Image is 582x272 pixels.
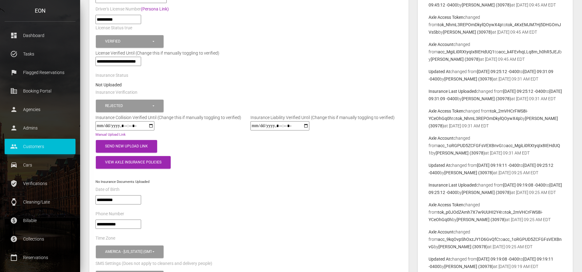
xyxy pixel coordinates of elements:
p: Booking Portal [9,86,71,96]
a: Manual Upload Link [96,133,126,137]
button: View Axle Insurance Policies [96,156,171,169]
b: [DATE] 09:19:08 -0400 [477,257,519,262]
a: people Customers [5,139,75,154]
b: Updated At [429,257,450,262]
p: changed from to by at [DATE] 09:25 AM EDT [429,162,562,176]
p: changed from to by at [DATE] 09:25 AM EDT [429,181,562,196]
b: Axle Account [429,42,454,47]
label: SMS Settings (Does not apply to cleaners and delivery people) [96,261,212,267]
div: Verified [105,39,152,44]
a: dashboard Dashboard [5,28,75,43]
p: Cars [9,160,71,170]
b: [PERSON_NAME] (30978) [438,244,488,249]
b: Axle Access Token [429,15,463,20]
b: [DATE] 09:19:08 -0400 [503,183,545,188]
b: [DATE] 09:25:12 -0400 [503,89,545,94]
p: Verifications [9,179,71,188]
p: changed from to by at [DATE] 09:25 AM EDT [429,228,562,250]
a: watch Cleaning/Late [5,194,75,210]
label: License Status true [96,25,132,31]
p: Reservations [9,253,71,262]
div: America - [US_STATE] (GMT -05:00) [105,249,152,254]
a: (Persona Link) [141,6,169,11]
b: [PERSON_NAME] (30978) [431,57,480,62]
b: [PERSON_NAME] (30978) [462,2,511,7]
b: Updated At [429,163,450,168]
p: changed from to by at [DATE] 09:45 AM EDT [429,41,562,63]
p: Billable [9,216,71,225]
b: [PERSON_NAME] (30978) [462,190,511,195]
b: acc_1oRGPUD5ZCFGFsVEXBnvG [438,143,502,148]
b: [PERSON_NAME] (30978) [462,96,511,101]
b: [PERSON_NAME] (30978) [444,170,494,175]
a: calendar_today Reservations [5,250,75,265]
b: tok_NhmL3REPOmDkylQOywX4p [456,116,520,121]
p: Cleaning/Late [9,197,71,207]
b: [PERSON_NAME] (30978) [457,217,506,222]
b: acc_k4FEvhqLLq8m_h0hR5JEJ [499,49,559,54]
p: changed from to by at [DATE] 09:31 AM EDT [429,68,562,83]
b: Updated At [429,69,450,74]
label: Driver's License Number [96,6,169,12]
b: acc_MgiLi0RXtyqIx8IEHdUQ1 [438,49,494,54]
p: Flagged Reservations [9,68,71,77]
p: changed from to by at [DATE] 09:19 AM EDT [429,255,562,270]
b: Insurance Last Uploaded [429,89,476,94]
b: Axle Account [429,229,454,234]
p: changed from to by at [DATE] 09:31 AM EDT [429,107,562,130]
strong: Not Uploaded [96,82,122,87]
label: Insurance Status [96,72,128,79]
b: Axle Account [429,136,454,141]
b: [PERSON_NAME] (30978) [444,76,494,81]
b: Axle Access Token [429,202,463,207]
a: corporate_fare Booking Portal [5,83,75,99]
a: flag Flagged Reservations [5,65,75,80]
a: task_alt Tasks [5,46,75,62]
div: Insurance Liability Verified Until (Change this if manually toggling to verified) [246,114,399,121]
p: changed from to by at [DATE] 09:31 AM EDT [429,134,562,157]
small: No Insurance Documents Uploaded [96,180,149,184]
p: changed from to by at [DATE] 09:31 AM EDT [429,88,562,102]
button: Send New Upload Link [96,140,157,153]
b: [PERSON_NAME] (30978) [436,150,485,155]
a: verified_user Verifications [5,176,75,191]
a: drive_eta Cars [5,157,75,173]
p: Tasks [9,49,71,59]
div: License Verified Until (Change this if manually toggling to verified) [91,49,407,57]
a: person Admins [5,120,75,136]
p: Admins [9,123,71,133]
button: Verified [96,35,164,48]
p: Dashboard [9,31,71,40]
a: paid Collections [5,231,75,247]
p: Customers [9,142,71,151]
button: America - New York (GMT -05:00) [96,245,164,258]
label: Phone Number [96,211,124,217]
b: [DATE] 09:25:12 -0400 [477,69,519,74]
p: changed from to by at [DATE] 09:25 AM EDT [429,201,562,223]
label: Insurance Verification [96,89,137,96]
label: Time Zone [96,235,115,241]
b: acc_9kqOvpShOxzJY1D6GvQfC [438,237,499,242]
b: tok_NhmL3REPOmDkylQOywX4p [438,22,502,27]
b: Axle Access Token [429,109,463,113]
b: [PERSON_NAME] (30978) [444,264,494,269]
b: [PERSON_NAME] (30978) [443,30,492,35]
p: changed from to by at [DATE] 09:45 AM EDT [429,14,562,36]
p: Agencies [9,105,71,114]
label: Date of Birth [96,187,120,193]
p: Collections [9,234,71,244]
div: Insurance Collision Verified Until (Change this if manually toggling to verified) [91,114,246,121]
b: Insurance Last Uploaded [429,183,476,188]
a: person Agencies [5,102,75,117]
b: [DATE] 09:19:11 -0400 [477,163,519,168]
div: Rejected [105,103,152,109]
b: tok_p0JOdZAmh7X7w9UUHI2Y4 [438,210,501,215]
button: Rejected [96,100,164,112]
a: paid Billable [5,213,75,228]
